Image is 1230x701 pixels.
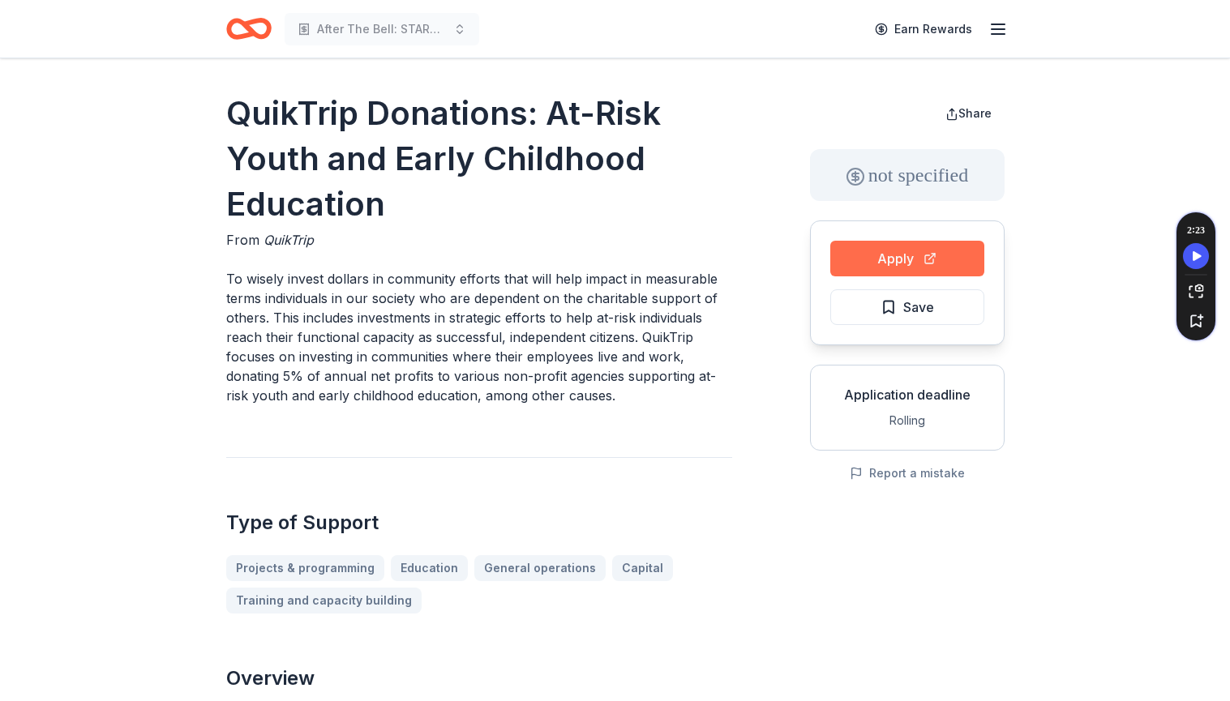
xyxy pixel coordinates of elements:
a: Capital [612,555,673,581]
span: After The Bell: STARS: Support, Thrive, Achieve, Reach, Succeed [317,19,447,39]
h2: Overview [226,665,732,691]
button: After The Bell: STARS: Support, Thrive, Achieve, Reach, Succeed [285,13,479,45]
button: Share [932,97,1005,130]
h1: QuikTrip Donations: At-Risk Youth and Early Childhood Education [226,91,732,227]
h2: Type of Support [226,510,732,536]
span: QuikTrip [264,232,314,248]
a: Earn Rewards [865,15,982,44]
div: Application deadline [824,385,991,404]
a: Projects & programming [226,555,384,581]
div: not specified [810,149,1005,201]
a: General operations [474,555,606,581]
span: Save [903,297,934,318]
a: Training and capacity building [226,588,422,613]
div: Rolling [824,411,991,430]
div: From [226,230,732,250]
a: Home [226,10,272,48]
span: Share [958,106,992,120]
p: To wisely invest dollars in community efforts that will help impact in measurable terms individua... [226,269,732,405]
button: Apply [830,241,984,276]
button: Report a mistake [850,464,965,483]
button: Save [830,289,984,325]
a: Education [391,555,468,581]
